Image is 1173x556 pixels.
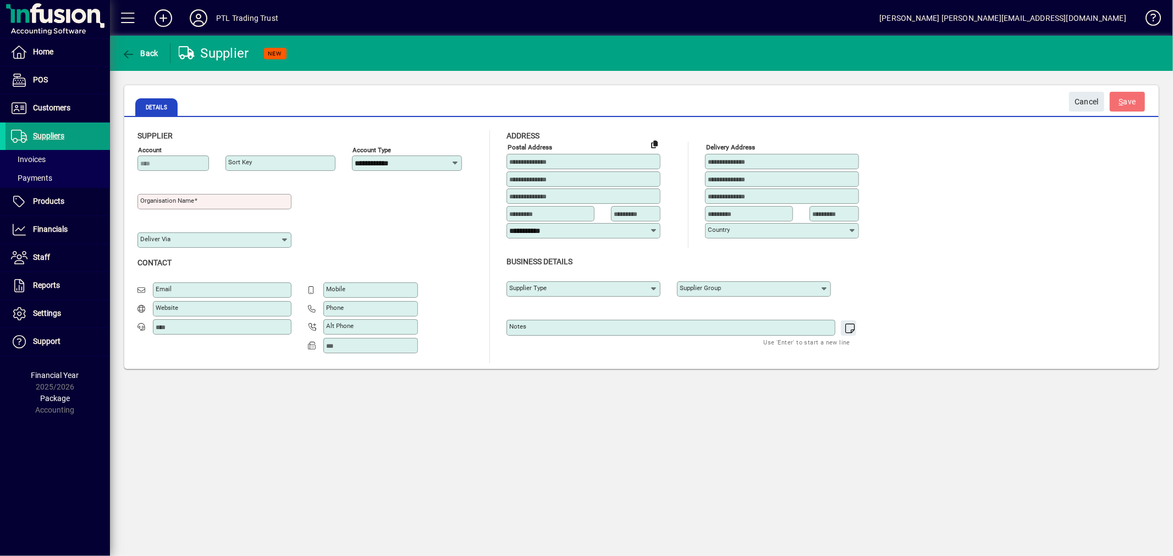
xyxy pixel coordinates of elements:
span: Products [33,197,64,205]
span: NEW [268,50,282,57]
a: Products [5,188,110,215]
span: Cancel [1075,93,1099,111]
div: [PERSON_NAME] [PERSON_NAME][EMAIL_ADDRESS][DOMAIN_NAME] [879,9,1126,27]
span: Reports [33,281,60,290]
a: Home [5,38,110,66]
span: Staff [33,253,50,262]
span: POS [33,75,48,84]
span: ave [1119,93,1136,111]
mat-label: Email [156,285,172,293]
span: Customers [33,103,70,112]
button: Copy to Delivery address [646,135,663,153]
span: Supplier [137,131,173,140]
a: Settings [5,300,110,327]
span: Home [33,47,53,56]
mat-label: Supplier type [509,284,547,292]
mat-label: Account Type [353,146,391,154]
button: Cancel [1069,92,1104,112]
mat-label: Mobile [326,285,345,293]
mat-label: Website [156,304,178,312]
span: Support [33,337,60,346]
a: Knowledge Base [1137,2,1159,38]
mat-label: Phone [326,304,344,312]
mat-label: Sort key [228,158,252,166]
app-page-header-button: Back [110,43,170,63]
span: Business details [506,257,572,266]
mat-hint: Use 'Enter' to start a new line [764,336,850,348]
a: Staff [5,244,110,271]
button: Back [119,43,161,63]
mat-label: Alt Phone [326,322,354,330]
a: Invoices [5,150,110,169]
mat-label: Organisation name [140,197,194,204]
a: Payments [5,169,110,187]
span: Contact [137,258,172,267]
span: S [1119,97,1124,106]
div: PTL Trading Trust [216,9,278,27]
a: Financials [5,216,110,243]
button: Profile [181,8,216,28]
mat-label: Account [138,146,162,154]
mat-label: Notes [509,323,526,330]
span: Financials [33,225,68,233]
span: Back [122,49,158,58]
div: Supplier [179,45,249,62]
mat-label: Supplier group [680,284,721,292]
mat-label: Deliver via [140,235,170,243]
a: Support [5,328,110,355]
span: Invoices [11,155,46,164]
span: Suppliers [33,131,64,140]
a: Reports [5,272,110,299]
span: Financial Year [31,371,79,380]
mat-label: Country [708,226,730,233]
span: Package [40,394,70,403]
button: Save [1110,92,1145,112]
span: Details [135,98,178,116]
span: Payments [11,174,52,182]
span: Address [506,131,539,140]
span: Settings [33,309,61,318]
a: Customers [5,94,110,122]
a: POS [5,66,110,94]
button: Add [146,8,181,28]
